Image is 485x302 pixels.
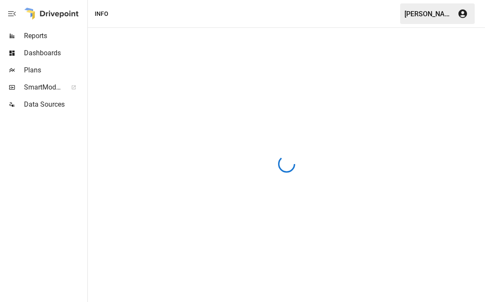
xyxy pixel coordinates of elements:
[24,65,86,75] span: Plans
[24,31,86,41] span: Reports
[24,48,86,58] span: Dashboards
[404,10,452,18] div: [PERSON_NAME]
[24,99,86,110] span: Data Sources
[61,81,67,92] span: ™
[24,82,62,93] span: SmartModel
